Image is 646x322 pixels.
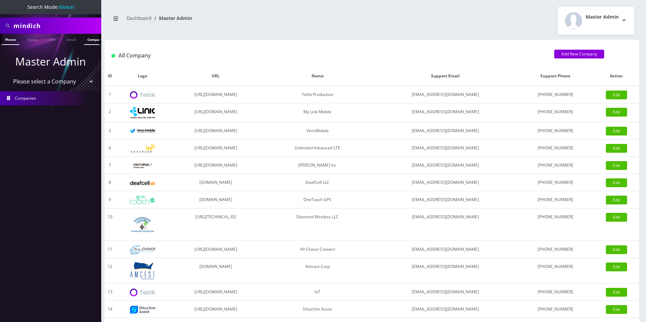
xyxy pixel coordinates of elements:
[105,283,115,301] td: 13
[130,163,155,169] img: Rexing Inc
[59,4,74,10] strong: Global
[170,241,262,258] td: [URL][DOMAIN_NAME]
[373,208,517,241] td: [EMAIL_ADDRESS][DOMAIN_NAME]
[111,52,544,59] h1: All Company
[606,213,627,222] a: Edit
[586,14,619,20] h2: Master Admin
[517,140,593,157] td: [PHONE_NUMBER]
[554,50,604,58] a: Add New Company
[130,129,155,133] img: VennMobile
[262,174,373,191] td: DeafCell LLC
[517,66,593,86] th: Support Phone
[373,86,517,103] td: [EMAIL_ADDRESS][DOMAIN_NAME]
[170,103,262,122] td: [URL][DOMAIN_NAME]
[606,178,627,187] a: Edit
[170,157,262,174] td: [URL][DOMAIN_NAME]
[594,66,639,86] th: Action
[110,11,367,30] nav: breadcrumb
[152,15,192,22] li: Master Admin
[606,161,627,170] a: Edit
[105,86,115,103] td: 1
[373,241,517,258] td: [EMAIL_ADDRESS][DOMAIN_NAME]
[606,305,627,314] a: Edit
[517,301,593,318] td: [PHONE_NUMBER]
[262,241,373,258] td: All Choice Connect
[170,208,262,241] td: [URL][TECHNICAL_ID]
[373,301,517,318] td: [EMAIL_ADDRESS][DOMAIN_NAME]
[130,181,155,185] img: DeafCell LLC
[373,283,517,301] td: [EMAIL_ADDRESS][DOMAIN_NAME]
[373,140,517,157] td: [EMAIL_ADDRESS][DOMAIN_NAME]
[105,301,115,318] td: 14
[517,191,593,208] td: [PHONE_NUMBER]
[15,95,36,101] span: Companies
[517,157,593,174] td: [PHONE_NUMBER]
[170,301,262,318] td: [URL][DOMAIN_NAME]
[262,66,373,86] th: Name
[130,289,155,296] img: IoT
[517,174,593,191] td: [PHONE_NUMBER]
[170,140,262,157] td: [URL][DOMAIN_NAME]
[606,245,627,254] a: Edit
[373,157,517,174] td: [EMAIL_ADDRESS][DOMAIN_NAME]
[170,122,262,140] td: [URL][DOMAIN_NAME]
[115,66,170,86] th: Logo
[558,7,634,35] button: Master Admin
[46,34,58,44] a: SIM
[130,306,155,314] img: Shluchim Assist
[517,241,593,258] td: [PHONE_NUMBER]
[517,258,593,283] td: [PHONE_NUMBER]
[127,15,152,21] a: Dashboard
[130,196,155,204] img: OneTouch GPS
[105,66,115,86] th: ID
[606,196,627,204] a: Edit
[262,283,373,301] td: IoT
[105,191,115,208] td: 9
[517,208,593,241] td: [PHONE_NUMBER]
[170,174,262,191] td: [DOMAIN_NAME]
[606,108,627,117] a: Edit
[105,122,115,140] td: 3
[27,4,74,10] span: Search Mode:
[105,174,115,191] td: 8
[262,191,373,208] td: OneTouch GPS
[262,301,373,318] td: Shluchim Assist
[170,283,262,301] td: [URL][DOMAIN_NAME]
[373,258,517,283] td: [EMAIL_ADDRESS][DOMAIN_NAME]
[262,140,373,157] td: Unlimited Advanced LTE
[130,262,155,280] img: Amcest Corp
[105,157,115,174] td: 7
[63,34,79,44] a: Email
[170,66,262,86] th: URL
[373,66,517,86] th: Support Email
[517,86,593,103] td: [PHONE_NUMBER]
[170,86,262,103] td: [URL][DOMAIN_NAME]
[170,258,262,283] td: [DOMAIN_NAME]
[105,103,115,122] td: 2
[517,122,593,140] td: [PHONE_NUMBER]
[262,86,373,103] td: Teltik Production
[262,122,373,140] td: VennMobile
[373,174,517,191] td: [EMAIL_ADDRESS][DOMAIN_NAME]
[130,144,155,153] img: Unlimited Advanced LTE
[84,34,107,45] a: Company
[130,91,155,99] img: Teltik Production
[606,91,627,99] a: Edit
[262,258,373,283] td: Amcest Corp
[130,107,155,119] img: My Link Mobile
[373,122,517,140] td: [EMAIL_ADDRESS][DOMAIN_NAME]
[170,191,262,208] td: [DOMAIN_NAME]
[24,34,41,44] a: Name
[105,241,115,258] td: 11
[262,208,373,241] td: Diamond Wireless LLC
[262,103,373,122] td: My Link Mobile
[606,288,627,297] a: Edit
[2,34,19,45] a: Phone
[130,245,155,254] img: All Choice Connect
[105,208,115,241] td: 10
[105,258,115,283] td: 12
[517,283,593,301] td: [PHONE_NUMBER]
[130,212,155,237] img: Diamond Wireless LLC
[14,19,100,32] input: Search All Companies
[262,157,373,174] td: [PERSON_NAME] Inc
